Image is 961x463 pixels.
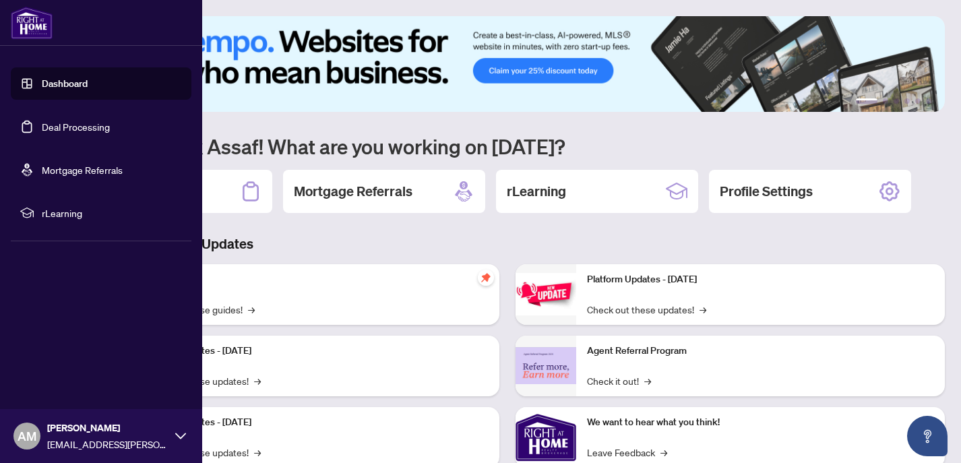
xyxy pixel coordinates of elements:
[915,98,921,104] button: 5
[142,344,489,359] p: Platform Updates - [DATE]
[478,270,494,286] span: pushpin
[42,164,123,176] a: Mortgage Referrals
[254,445,261,460] span: →
[42,78,88,90] a: Dashboard
[70,16,945,112] img: Slide 0
[660,445,667,460] span: →
[18,427,36,445] span: AM
[587,302,706,317] a: Check out these updates!→
[142,415,489,430] p: Platform Updates - [DATE]
[644,373,651,388] span: →
[907,416,948,456] button: Open asap
[70,133,945,159] h1: Welcome back Assaf! What are you working on [DATE]?
[587,344,934,359] p: Agent Referral Program
[856,98,877,104] button: 1
[70,235,945,253] h3: Brokerage & Industry Updates
[142,272,489,287] p: Self-Help
[248,302,255,317] span: →
[587,373,651,388] a: Check it out!→
[587,415,934,430] p: We want to hear what you think!
[516,347,576,384] img: Agent Referral Program
[254,373,261,388] span: →
[47,421,168,435] span: [PERSON_NAME]
[294,182,412,201] h2: Mortgage Referrals
[883,98,888,104] button: 2
[904,98,910,104] button: 4
[926,98,931,104] button: 6
[516,273,576,315] img: Platform Updates - June 23, 2025
[42,206,182,220] span: rLearning
[507,182,566,201] h2: rLearning
[720,182,813,201] h2: Profile Settings
[894,98,899,104] button: 3
[700,302,706,317] span: →
[587,445,667,460] a: Leave Feedback→
[587,272,934,287] p: Platform Updates - [DATE]
[47,437,168,452] span: [EMAIL_ADDRESS][PERSON_NAME][DOMAIN_NAME]
[11,7,53,39] img: logo
[42,121,110,133] a: Deal Processing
